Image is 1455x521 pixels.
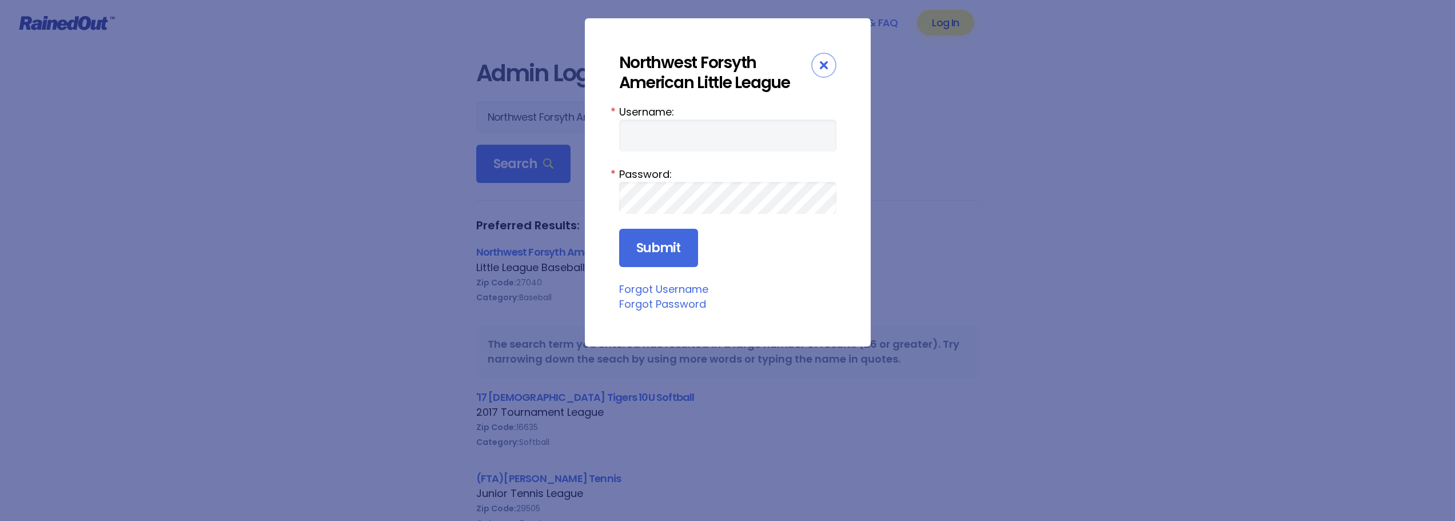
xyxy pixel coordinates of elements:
label: Username: [619,104,836,120]
div: Close [811,53,836,78]
label: Password: [619,166,836,182]
a: Forgot Password [619,297,706,311]
input: Submit [619,229,698,268]
a: Forgot Username [619,282,708,296]
div: Northwest Forsyth American Little League [619,53,811,93]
